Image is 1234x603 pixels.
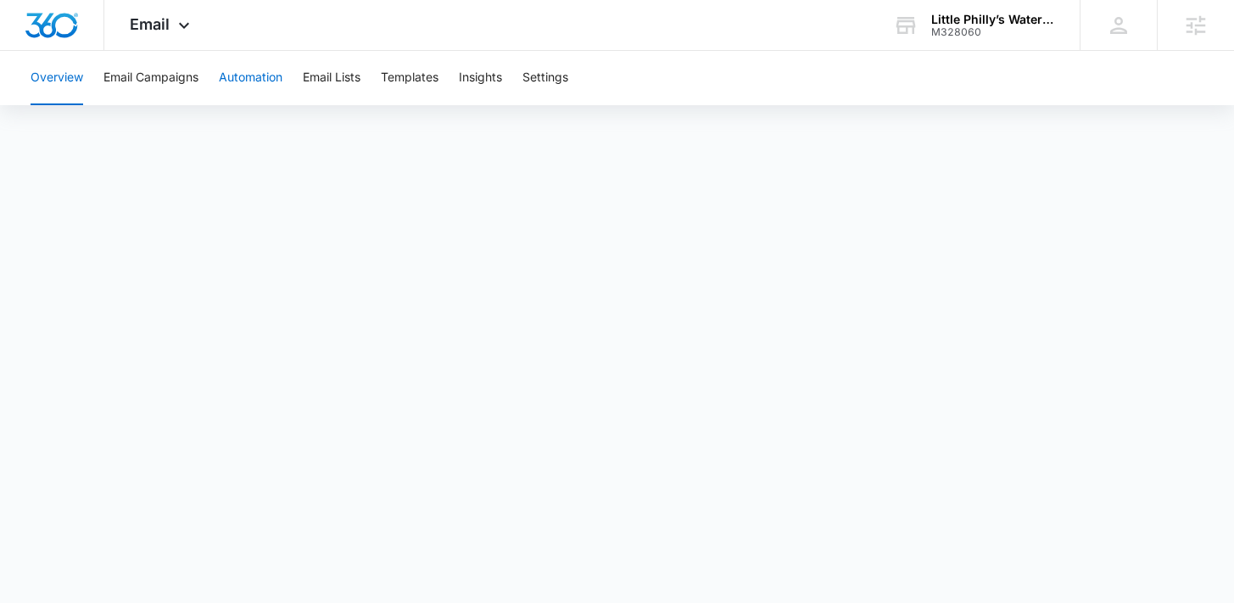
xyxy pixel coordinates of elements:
button: Email Lists [303,51,360,105]
button: Automation [219,51,282,105]
button: Email Campaigns [103,51,198,105]
div: account id [931,26,1055,38]
span: Email [130,15,170,33]
div: account name [931,13,1055,26]
button: Settings [522,51,568,105]
button: Templates [381,51,438,105]
button: Insights [459,51,502,105]
button: Overview [31,51,83,105]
